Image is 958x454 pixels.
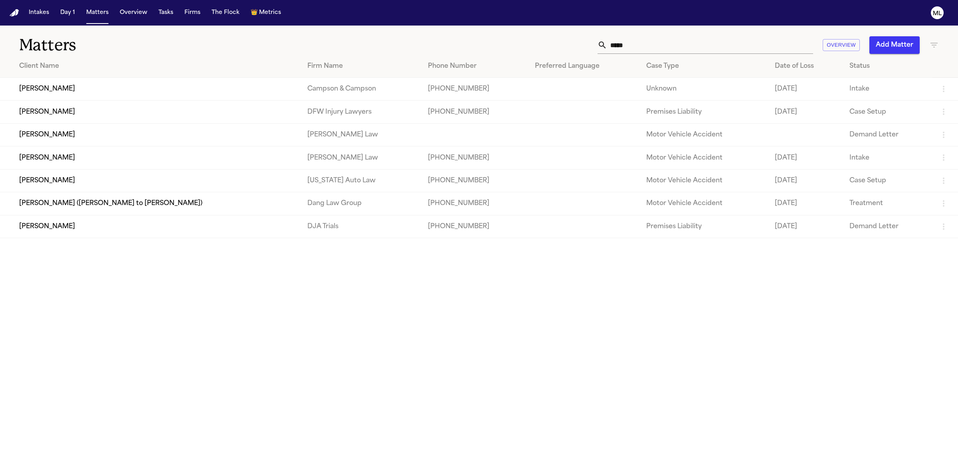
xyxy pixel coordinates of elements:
td: Unknown [640,78,768,101]
td: Premises Liability [640,215,768,238]
td: [DATE] [768,192,843,215]
div: Client Name [19,61,295,71]
td: DJA Trials [301,215,421,238]
td: [DATE] [768,215,843,238]
td: [PHONE_NUMBER] [422,78,528,101]
td: [US_STATE] Auto Law [301,169,421,192]
td: [PHONE_NUMBER] [422,192,528,215]
button: Intakes [26,6,52,20]
td: Dang Law Group [301,192,421,215]
button: Firms [181,6,204,20]
td: Intake [843,78,932,101]
td: Treatment [843,192,932,215]
td: Demand Letter [843,215,932,238]
td: Intake [843,146,932,169]
td: [PHONE_NUMBER] [422,101,528,123]
button: Matters [83,6,112,20]
td: DFW Injury Lawyers [301,101,421,123]
button: Tasks [155,6,176,20]
button: Overview [117,6,150,20]
div: Phone Number [428,61,522,71]
button: The Flock [208,6,243,20]
td: Motor Vehicle Accident [640,169,768,192]
div: Status [849,61,926,71]
td: [DATE] [768,101,843,123]
td: Case Setup [843,169,932,192]
td: Motor Vehicle Accident [640,123,768,146]
td: Motor Vehicle Accident [640,192,768,215]
td: [PERSON_NAME] Law [301,146,421,169]
td: [PHONE_NUMBER] [422,215,528,238]
span: Metrics [259,9,281,17]
td: Campson & Campson [301,78,421,101]
text: ML [933,11,942,16]
td: [DATE] [768,169,843,192]
a: Home [10,9,19,17]
h1: Matters [19,35,295,55]
td: [PHONE_NUMBER] [422,169,528,192]
img: Finch Logo [10,9,19,17]
td: Motor Vehicle Accident [640,146,768,169]
button: crownMetrics [247,6,284,20]
button: Overview [823,39,860,51]
td: Demand Letter [843,123,932,146]
td: [DATE] [768,146,843,169]
td: [PERSON_NAME] Law [301,123,421,146]
td: Case Setup [843,101,932,123]
td: Premises Liability [640,101,768,123]
div: Date of Loss [775,61,837,71]
td: [DATE] [768,78,843,101]
button: Add Matter [869,36,920,54]
div: Firm Name [307,61,415,71]
div: Case Type [646,61,762,71]
td: [PHONE_NUMBER] [422,146,528,169]
button: Day 1 [57,6,78,20]
span: crown [251,9,257,17]
div: Preferred Language [535,61,634,71]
